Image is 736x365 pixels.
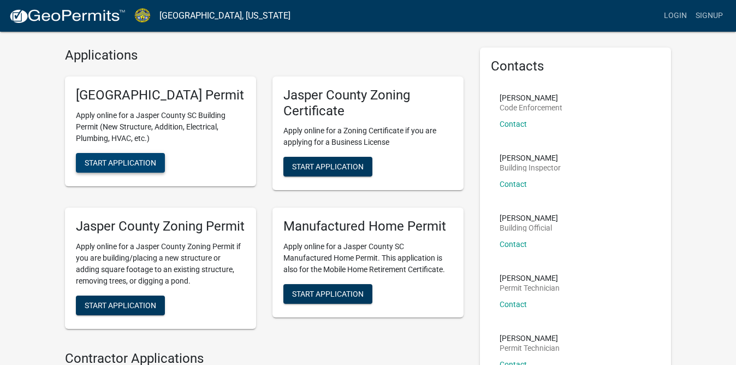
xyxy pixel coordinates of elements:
[283,241,453,275] p: Apply online for a Jasper County SC Manufactured Home Permit. This application is also for the Mo...
[500,300,527,309] a: Contact
[76,110,245,144] p: Apply online for a Jasper County SC Building Permit (New Structure, Addition, Electrical, Plumbin...
[500,240,527,249] a: Contact
[76,296,165,315] button: Start Application
[283,125,453,148] p: Apply online for a Zoning Certificate if you are applying for a Business License
[76,153,165,173] button: Start Application
[500,224,558,232] p: Building Official
[500,120,527,128] a: Contact
[691,5,727,26] a: Signup
[500,94,562,102] p: [PERSON_NAME]
[491,58,660,74] h5: Contacts
[500,104,562,111] p: Code Enforcement
[76,219,245,234] h5: Jasper County Zoning Permit
[500,180,527,189] a: Contact
[500,214,558,222] p: [PERSON_NAME]
[65,48,464,63] h4: Applications
[85,158,156,167] span: Start Application
[159,7,290,25] a: [GEOGRAPHIC_DATA], [US_STATE]
[500,284,560,292] p: Permit Technician
[283,284,372,304] button: Start Application
[500,334,560,342] p: [PERSON_NAME]
[283,219,453,234] h5: Manufactured Home Permit
[292,290,364,298] span: Start Application
[500,274,560,282] p: [PERSON_NAME]
[500,164,561,172] p: Building Inspector
[76,241,245,287] p: Apply online for a Jasper County Zoning Permit if you are building/placing a new structure or add...
[283,157,372,176] button: Start Application
[134,8,151,23] img: Jasper County, South Carolina
[85,301,156,310] span: Start Application
[283,87,453,119] h5: Jasper County Zoning Certificate
[76,87,245,103] h5: [GEOGRAPHIC_DATA] Permit
[292,162,364,171] span: Start Application
[500,154,561,162] p: [PERSON_NAME]
[660,5,691,26] a: Login
[65,48,464,338] wm-workflow-list-section: Applications
[500,344,560,352] p: Permit Technician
